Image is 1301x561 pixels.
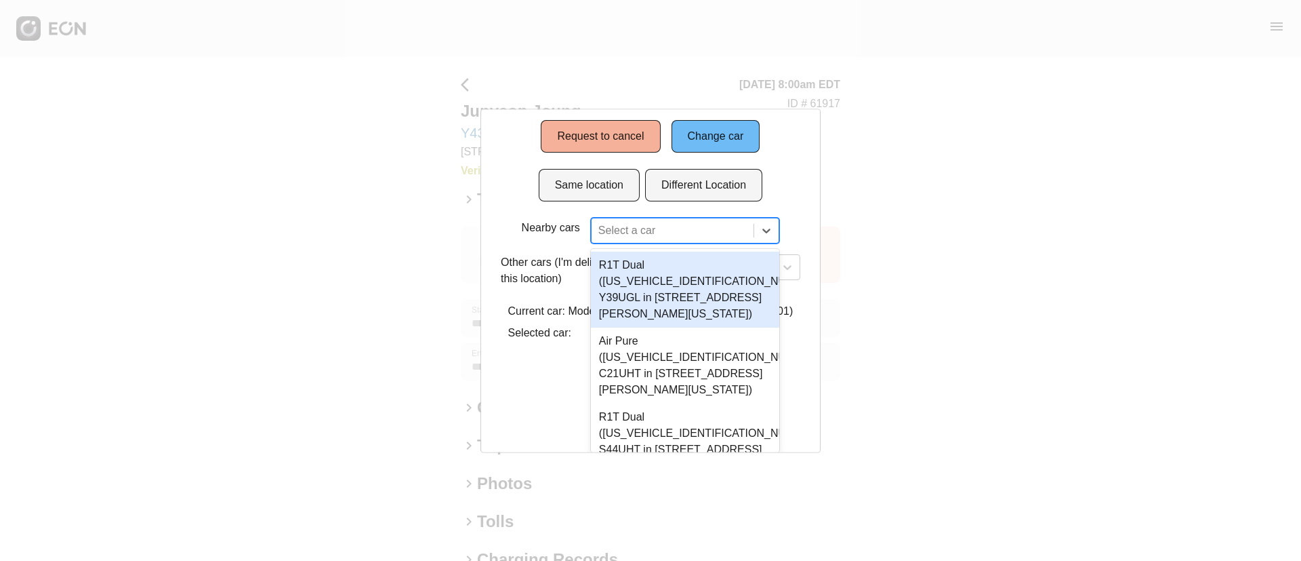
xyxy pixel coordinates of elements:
div: R1T Dual ([US_VEHICLE_IDENTIFICATION_NUMBER] S44UHT in [STREET_ADDRESS][PERSON_NAME][US_STATE]) [591,403,779,479]
p: Nearby cars [522,219,580,235]
button: Change car [672,119,760,152]
p: Other cars (I'm delivering to this location) [501,254,643,286]
button: Same location [539,168,640,201]
button: Request to cancel [541,119,661,152]
button: Different Location [645,168,762,201]
p: Current car: Model Y Long Range AWD (Y43UGL in 11101) [508,303,793,319]
div: R1T Dual ([US_VEHICLE_IDENTIFICATION_NUMBER] Y39UGL in [STREET_ADDRESS][PERSON_NAME][US_STATE]) [591,251,779,327]
div: Air Pure ([US_VEHICLE_IDENTIFICATION_NUMBER] C21UHT in [STREET_ADDRESS][PERSON_NAME][US_STATE]) [591,327,779,403]
p: Selected car: [508,324,793,341]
